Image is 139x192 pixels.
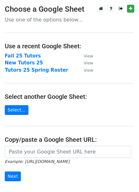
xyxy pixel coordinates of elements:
[5,105,28,115] a: Select...
[5,146,131,158] input: Paste your Google Sheet URL here
[5,171,21,181] input: Next
[5,5,134,14] h3: Choose a Google Sheet
[77,53,93,59] a: View
[5,53,41,59] a: Fall 25 Tutors
[5,136,134,143] h4: Copy/paste a Google Sheet URL:
[5,93,134,100] h4: Select another Google Sheet:
[5,60,43,66] a: New Tutors 25
[5,16,134,23] p: Use one of the options below...
[5,159,69,164] small: Example: [URL][DOMAIN_NAME]
[5,42,134,50] h4: Use a recent Google Sheet:
[5,67,68,73] a: Tutors 25 Spring Roster
[84,54,93,58] small: View
[84,61,93,65] small: View
[84,68,93,73] small: View
[77,67,93,73] a: View
[77,60,93,66] a: View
